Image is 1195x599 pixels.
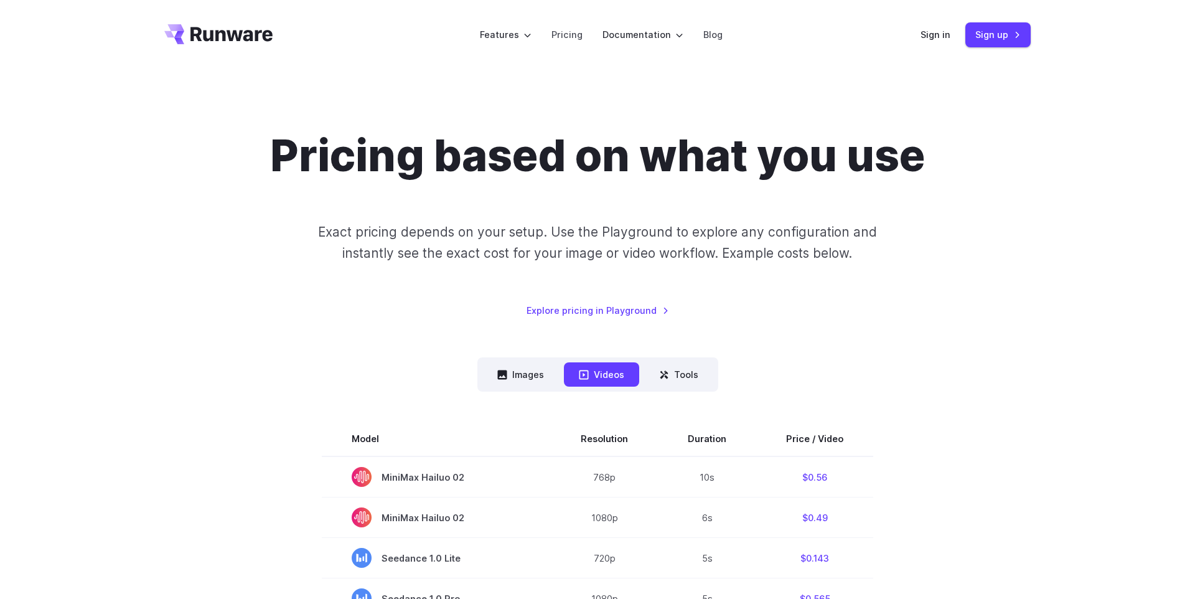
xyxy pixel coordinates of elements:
a: Go to / [164,24,273,44]
a: Pricing [551,27,583,42]
a: Sign up [965,22,1031,47]
td: $0.143 [756,538,873,578]
th: Price / Video [756,422,873,456]
td: $0.49 [756,498,873,538]
button: Tools [644,362,713,387]
label: Features [480,27,532,42]
span: Seedance 1.0 Lite [352,548,521,568]
label: Documentation [602,27,683,42]
a: Explore pricing in Playground [527,303,669,318]
button: Images [482,362,559,387]
th: Model [322,422,551,456]
h1: Pricing based on what you use [270,130,925,182]
td: 6s [658,498,756,538]
td: 768p [551,456,658,498]
th: Duration [658,422,756,456]
a: Blog [703,27,723,42]
td: 10s [658,456,756,498]
span: MiniMax Hailuo 02 [352,507,521,527]
th: Resolution [551,422,658,456]
td: 5s [658,538,756,578]
span: MiniMax Hailuo 02 [352,467,521,487]
td: 720p [551,538,658,578]
td: 1080p [551,498,658,538]
button: Videos [564,362,639,387]
p: Exact pricing depends on your setup. Use the Playground to explore any configuration and instantl... [294,222,901,263]
a: Sign in [921,27,950,42]
td: $0.56 [756,456,873,498]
